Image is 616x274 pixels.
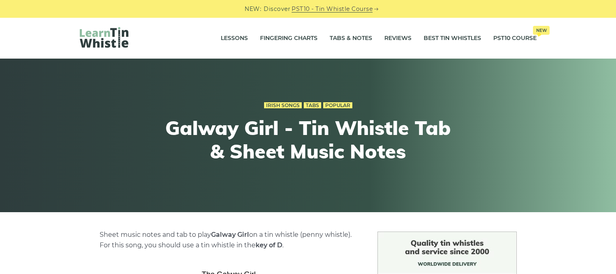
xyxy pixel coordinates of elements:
[256,241,282,249] strong: key of D
[100,230,358,251] p: Sheet music notes and tab to play on a tin whistle (penny whistle). For this song, you should use...
[221,28,248,48] a: Lessons
[80,27,128,48] img: LearnTinWhistle.com
[330,28,372,48] a: Tabs & Notes
[264,102,302,109] a: Irish Songs
[323,102,352,109] a: Popular
[424,28,481,48] a: Best Tin Whistles
[211,231,249,238] strong: Galway Girl
[159,116,457,163] h1: Galway Girl - Tin Whistle Tab & Sheet Music Notes
[533,26,550,35] span: New
[384,28,411,48] a: Reviews
[304,102,321,109] a: Tabs
[493,28,537,48] a: PST10 CourseNew
[260,28,318,48] a: Fingering Charts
